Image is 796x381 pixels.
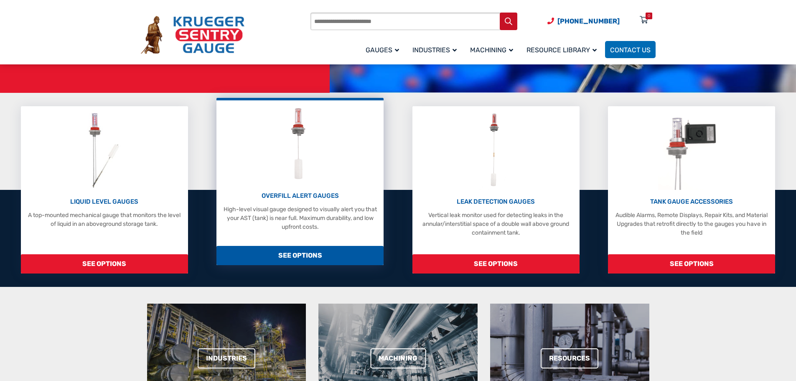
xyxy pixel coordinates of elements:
[465,40,521,59] a: Machining
[412,46,457,54] span: Industries
[370,348,426,368] a: Machining
[605,41,656,58] a: Contact Us
[648,13,650,19] div: 0
[21,254,188,274] span: SEE OPTIONS
[216,246,384,265] span: SEE OPTIONS
[361,40,407,59] a: Gauges
[82,110,126,190] img: Liquid Level Gauges
[366,46,399,54] span: Gauges
[221,191,379,201] p: OVERFILL ALERT GAUGES
[25,197,184,207] p: LIQUID LEVEL GAUGES
[141,16,244,54] img: Krueger Sentry Gauge
[479,110,512,190] img: Leak Detection Gauges
[417,211,575,237] p: Vertical leak monitor used for detecting leaks in the annular/interstitial space of a double wall...
[221,205,379,231] p: High-level visual gauge designed to visually alert you that your AST (tank) is near full. Maximum...
[21,106,188,274] a: Liquid Level Gauges LIQUID LEVEL GAUGES A top-mounted mechanical gauge that monitors the level of...
[216,98,384,265] a: Overfill Alert Gauges OVERFILL ALERT GAUGES High-level visual gauge designed to visually alert yo...
[557,17,620,25] span: [PHONE_NUMBER]
[610,46,651,54] span: Contact Us
[612,211,771,237] p: Audible Alarms, Remote Displays, Repair Kits, and Material Upgrades that retrofit directly to the...
[412,254,580,274] span: SEE OPTIONS
[612,197,771,207] p: TANK GAUGE ACCESSORIES
[25,211,184,228] p: A top-mounted mechanical gauge that monitors the level of liquid in an aboveground storage tank.
[608,254,775,274] span: SEE OPTIONS
[412,106,580,274] a: Leak Detection Gauges LEAK DETECTION GAUGES Vertical leak monitor used for detecting leaks in the...
[407,40,465,59] a: Industries
[658,110,725,190] img: Tank Gauge Accessories
[526,46,597,54] span: Resource Library
[521,40,605,59] a: Resource Library
[541,348,598,368] a: Resources
[608,106,775,274] a: Tank Gauge Accessories TANK GAUGE ACCESSORIES Audible Alarms, Remote Displays, Repair Kits, and M...
[198,348,255,368] a: Industries
[417,197,575,207] p: LEAK DETECTION GAUGES
[470,46,513,54] span: Machining
[547,16,620,26] a: Phone Number (920) 434-8860
[282,105,319,184] img: Overfill Alert Gauges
